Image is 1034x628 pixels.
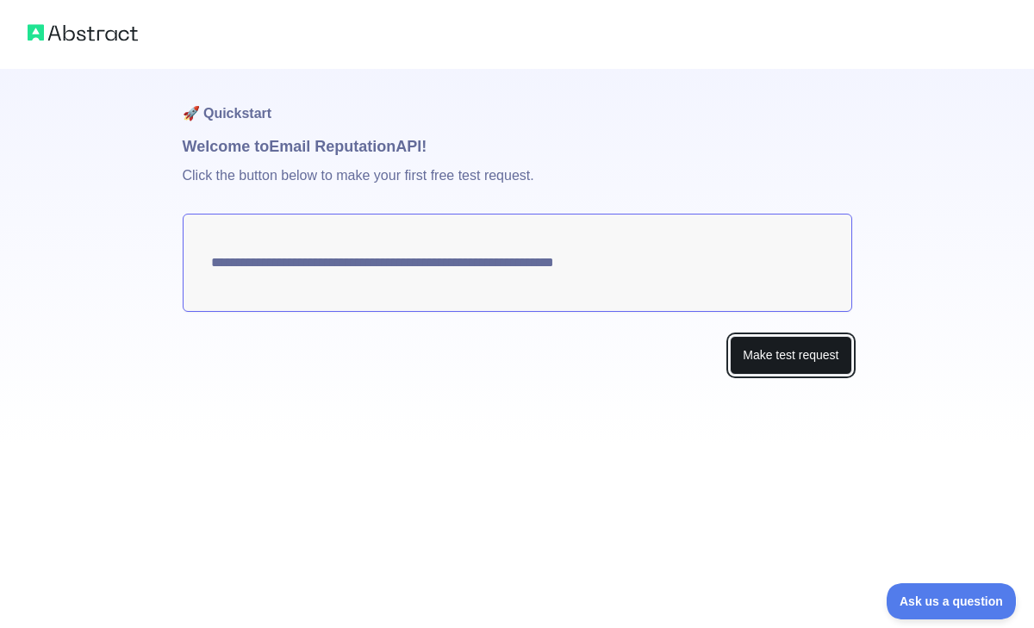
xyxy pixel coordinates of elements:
button: Make test request [730,336,851,375]
h1: Welcome to Email Reputation API! [183,134,852,159]
h1: 🚀 Quickstart [183,69,852,134]
p: Click the button below to make your first free test request. [183,159,852,214]
iframe: Toggle Customer Support [887,583,1017,619]
img: Abstract logo [28,21,138,45]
